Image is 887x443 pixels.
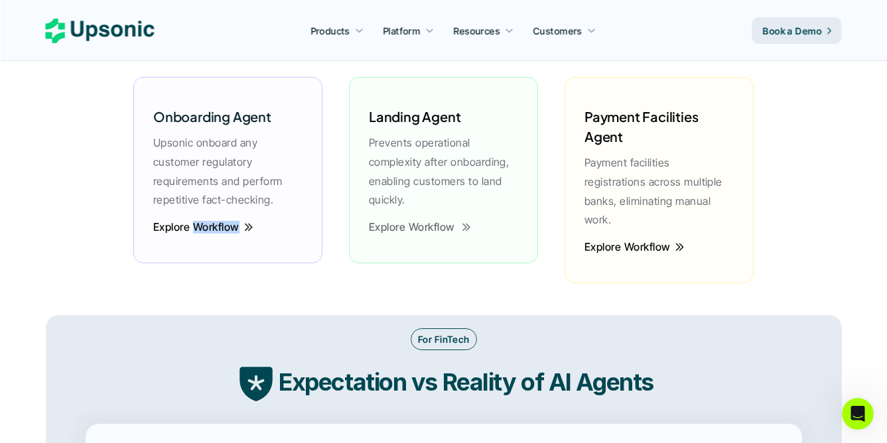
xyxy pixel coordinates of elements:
strong: Expectation vs Reality of AI Agents [279,367,653,397]
p: Book a Demo [763,24,822,38]
p: Explore Workflow [153,225,239,229]
h6: Landing Agent [369,107,460,127]
p: Explore Workflow [584,245,671,249]
p: Platform [383,24,420,38]
a: Products [303,19,372,42]
p: Payment facilities registrations across multiple banks, eliminating manual work. [584,153,734,229]
p: Resources [454,24,500,38]
h6: Onboarding Agent [153,107,271,127]
p: For FinTech [418,332,470,346]
a: Book a Demo [752,17,842,44]
p: Upsonic onboard any customer regulatory requirements and perform repetitive fact-checking. [153,133,303,210]
p: Customers [533,24,582,38]
p: Explore Workflow [369,225,455,229]
p: Prevents operational complexity after onboarding, enabling customers to land quickly. [369,133,518,210]
iframe: Intercom live chat [842,398,874,430]
h6: Payment Facilities Agent [584,107,734,147]
p: Products [310,24,350,38]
